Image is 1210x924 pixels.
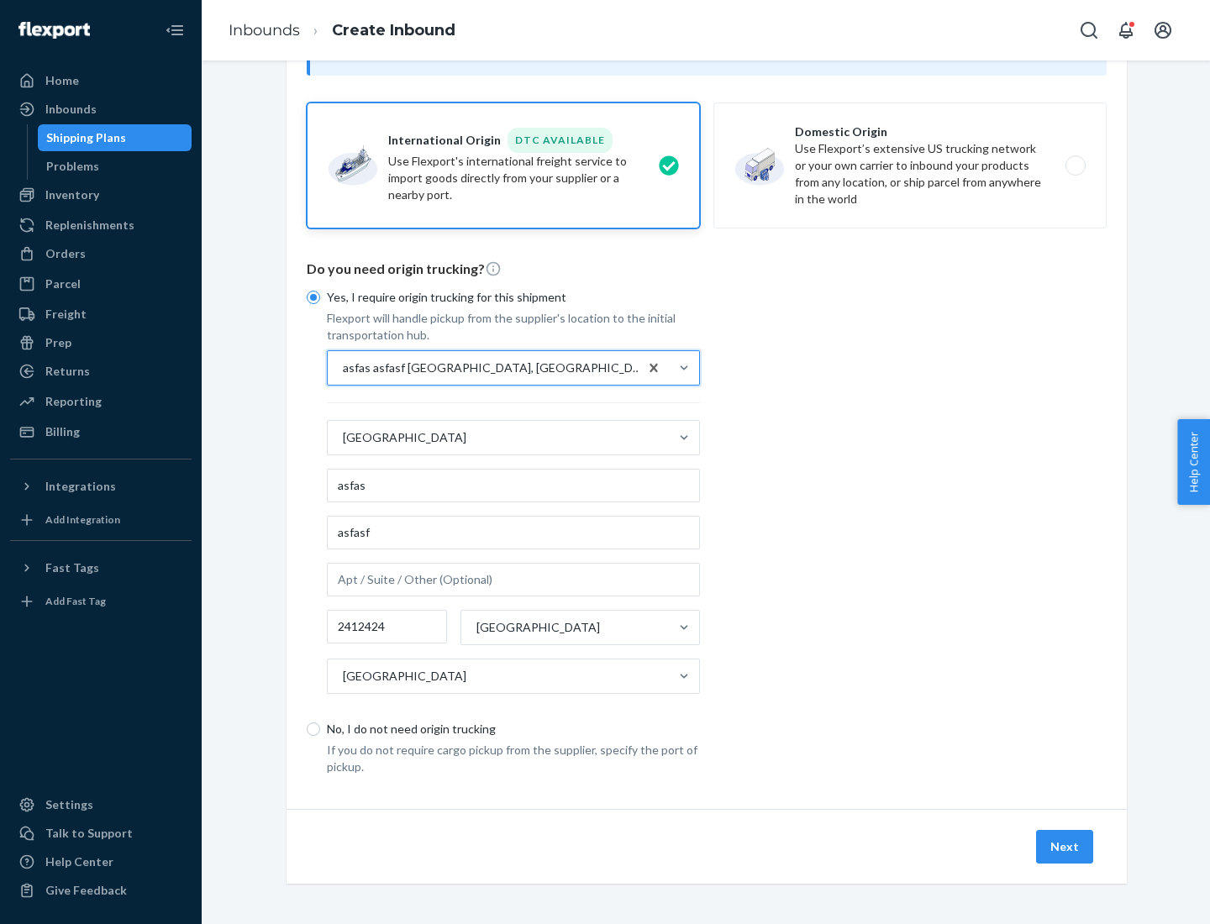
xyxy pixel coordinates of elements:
a: Add Fast Tag [10,588,192,615]
p: Do you need origin trucking? [307,260,1107,279]
div: [GEOGRAPHIC_DATA] [343,668,466,685]
a: Inbounds [10,96,192,123]
button: Fast Tags [10,554,192,581]
a: Reporting [10,388,192,415]
ol: breadcrumbs [215,6,469,55]
a: Shipping Plans [38,124,192,151]
div: Add Fast Tag [45,594,106,608]
div: [GEOGRAPHIC_DATA] [476,619,600,636]
p: Flexport will handle pickup from the supplier's location to the initial transportation hub. [327,310,700,344]
a: Add Integration [10,507,192,533]
div: Problems [46,158,99,175]
a: Inbounds [229,21,300,39]
a: Inventory [10,181,192,208]
input: Postal Code [327,610,447,643]
a: Returns [10,358,192,385]
p: If you do not require cargo pickup from the supplier, specify the port of pickup. [327,742,700,775]
button: Integrations [10,473,192,500]
div: Integrations [45,478,116,495]
div: Fast Tags [45,559,99,576]
button: Open Search Box [1072,13,1106,47]
div: Replenishments [45,217,134,234]
div: Talk to Support [45,825,133,842]
p: Yes, I require origin trucking for this shipment [327,289,700,306]
div: Freight [45,306,87,323]
a: Billing [10,418,192,445]
p: No, I do not need origin trucking [327,721,700,738]
button: Close Navigation [158,13,192,47]
input: Address [327,516,700,549]
button: Help Center [1177,419,1210,505]
input: Apt / Suite / Other (Optional) [327,563,700,596]
a: Parcel [10,270,192,297]
div: Add Integration [45,512,120,527]
button: Next [1036,830,1093,864]
div: Inventory [45,186,99,203]
button: Give Feedback [10,877,192,904]
a: Settings [10,791,192,818]
div: Billing [45,423,80,440]
input: No, I do not need origin trucking [307,722,320,736]
div: Inbounds [45,101,97,118]
a: Create Inbound [332,21,455,39]
input: [GEOGRAPHIC_DATA] [475,619,476,636]
div: Shipping Plans [46,129,126,146]
a: Replenishments [10,212,192,239]
div: [GEOGRAPHIC_DATA] [343,429,466,446]
div: Home [45,72,79,89]
span: Inbounding with your own carrier? [357,46,728,60]
input: Facility Name [327,469,700,502]
a: Freight [10,301,192,328]
input: [GEOGRAPHIC_DATA] [341,429,343,446]
div: Give Feedback [45,882,127,899]
a: Home [10,67,192,94]
div: Reporting [45,393,102,410]
div: Parcel [45,276,81,292]
a: Talk to Support [10,820,192,847]
img: Flexport logo [18,22,90,39]
a: Prep [10,329,192,356]
button: Open notifications [1109,13,1143,47]
a: Problems [38,153,192,180]
div: asfas asfasf [GEOGRAPHIC_DATA], [GEOGRAPHIC_DATA] 2412424 [343,360,647,376]
div: Settings [45,796,93,813]
div: Returns [45,363,90,380]
a: Help Center [10,848,192,875]
div: Help Center [45,853,113,870]
input: Yes, I require origin trucking for this shipment [307,291,320,304]
div: Prep [45,334,71,351]
a: Orders [10,240,192,267]
div: Orders [45,245,86,262]
button: Open account menu [1146,13,1180,47]
input: [GEOGRAPHIC_DATA] [341,668,343,685]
